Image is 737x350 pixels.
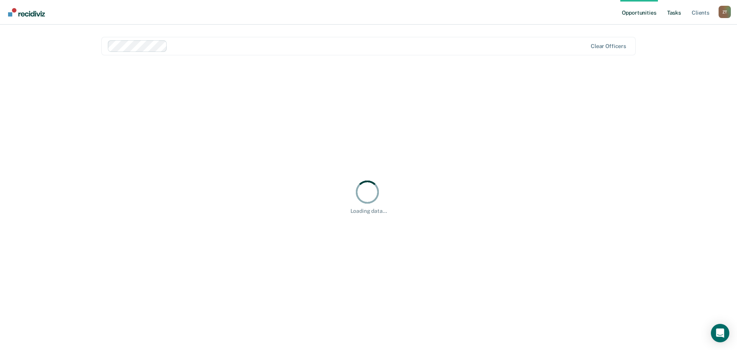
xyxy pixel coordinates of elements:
div: Clear officers [591,43,626,50]
button: Profile dropdown button [719,6,731,18]
div: Z T [719,6,731,18]
div: Open Intercom Messenger [711,324,729,342]
div: Loading data... [350,208,387,214]
img: Recidiviz [8,8,45,17]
